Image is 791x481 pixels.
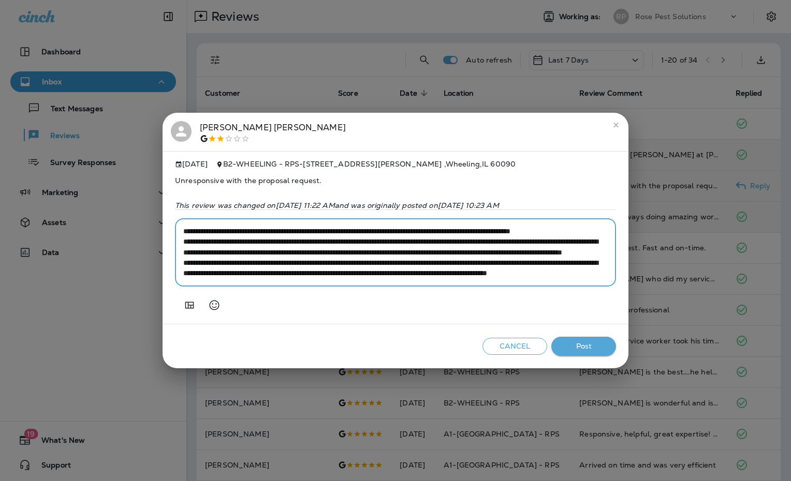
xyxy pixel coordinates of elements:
span: and was originally posted on [DATE] 10:23 AM [335,201,499,210]
button: Post [551,337,616,356]
button: Select an emoji [204,295,225,315]
button: close [608,117,624,133]
button: Cancel [482,338,547,355]
span: [DATE] [175,160,208,169]
p: This review was changed on [DATE] 11:22 AM [175,201,616,209]
span: Unresponsive with the proposal request. [175,168,616,193]
span: B2-WHEELING - RPS - [STREET_ADDRESS][PERSON_NAME] , Wheeling , IL 60090 [223,159,516,169]
div: [PERSON_NAME] [PERSON_NAME] [200,121,346,143]
button: Add in a premade template [179,295,200,315]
